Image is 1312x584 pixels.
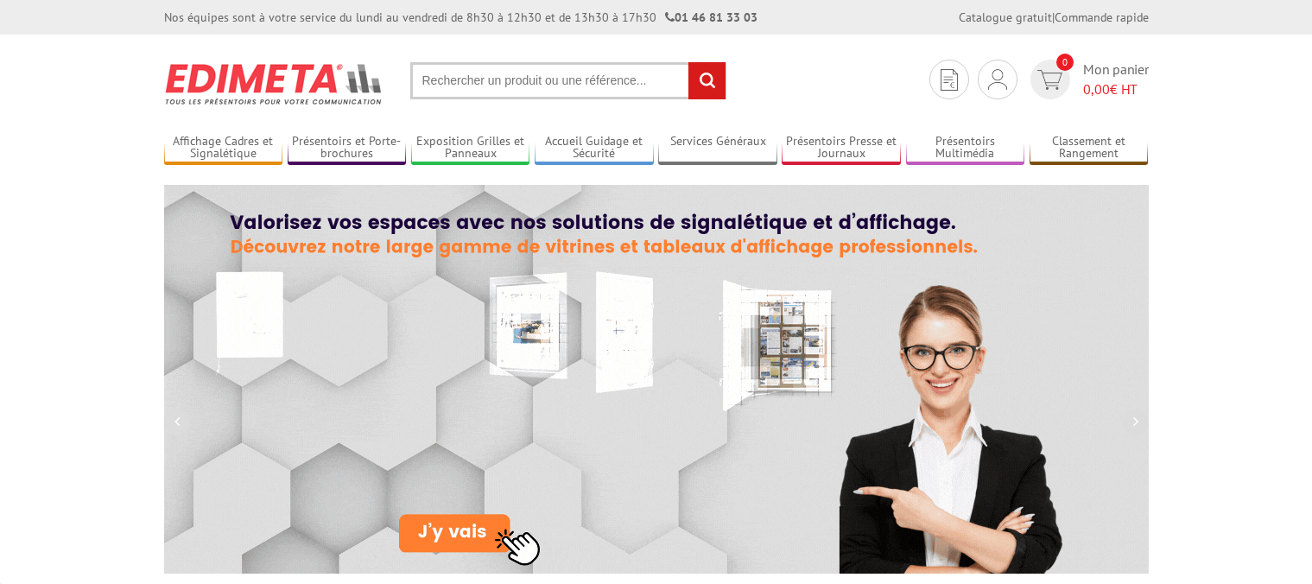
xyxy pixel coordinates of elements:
[164,9,757,26] div: Nos équipes sont à votre service du lundi au vendredi de 8h30 à 12h30 et de 13h30 à 17h30
[1030,134,1149,162] a: Classement et Rangement
[411,134,530,162] a: Exposition Grilles et Panneaux
[1083,60,1149,99] span: Mon panier
[658,134,777,162] a: Services Généraux
[535,134,654,162] a: Accueil Guidage et Sécurité
[410,62,726,99] input: Rechercher un produit ou une référence...
[1037,70,1062,90] img: devis rapide
[959,9,1149,26] div: |
[665,10,757,25] strong: 01 46 81 33 03
[988,69,1007,90] img: devis rapide
[164,52,384,116] img: Présentoir, panneau, stand - Edimeta - PLV, affichage, mobilier bureau, entreprise
[288,134,407,162] a: Présentoirs et Porte-brochures
[959,10,1052,25] a: Catalogue gratuit
[782,134,901,162] a: Présentoirs Presse et Journaux
[1083,80,1110,98] span: 0,00
[164,134,283,162] a: Affichage Cadres et Signalétique
[906,134,1025,162] a: Présentoirs Multimédia
[1056,54,1074,71] span: 0
[1026,60,1149,99] a: devis rapide 0 Mon panier 0,00€ HT
[1055,10,1149,25] a: Commande rapide
[688,62,726,99] input: rechercher
[941,69,958,91] img: devis rapide
[1083,79,1149,99] span: € HT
